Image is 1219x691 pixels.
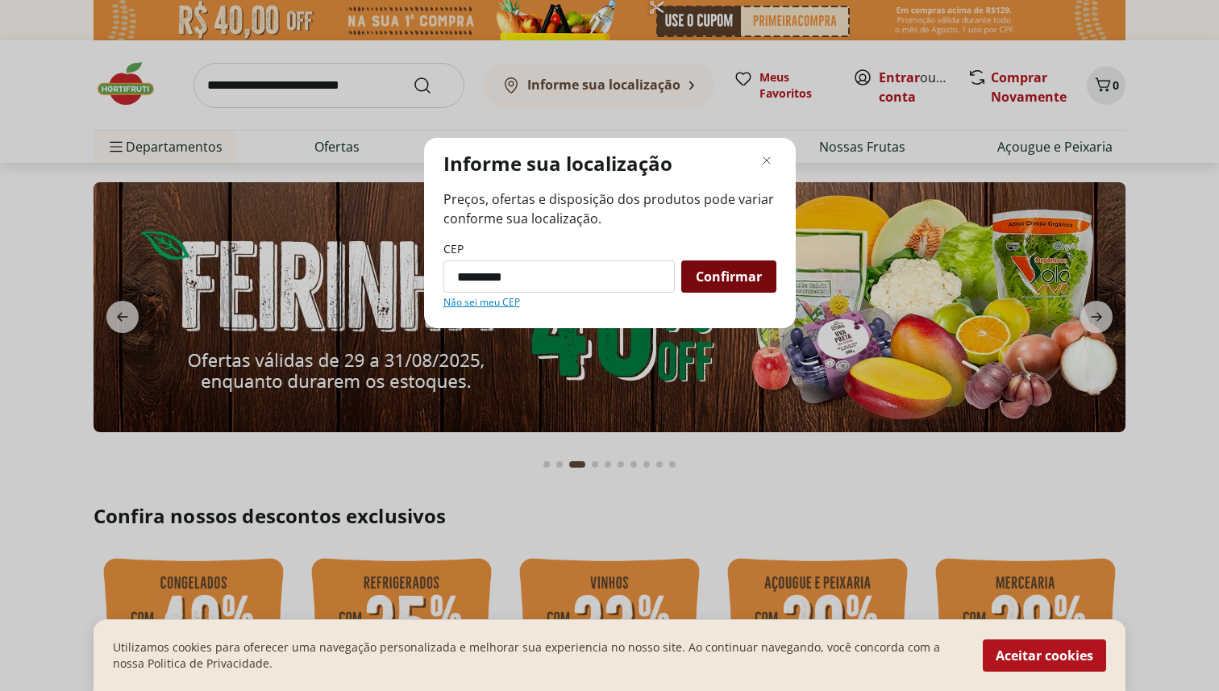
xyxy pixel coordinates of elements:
[443,296,520,309] a: Não sei meu CEP
[443,189,776,228] span: Preços, ofertas e disposição dos produtos pode variar conforme sua localização.
[443,241,464,257] label: CEP
[424,138,796,328] div: Modal de regionalização
[443,151,672,177] p: Informe sua localização
[696,270,762,283] span: Confirmar
[113,639,963,672] p: Utilizamos cookies para oferecer uma navegação personalizada e melhorar sua experiencia no nosso ...
[757,151,776,170] button: Fechar modal de regionalização
[983,639,1106,672] button: Aceitar cookies
[681,260,776,293] button: Confirmar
